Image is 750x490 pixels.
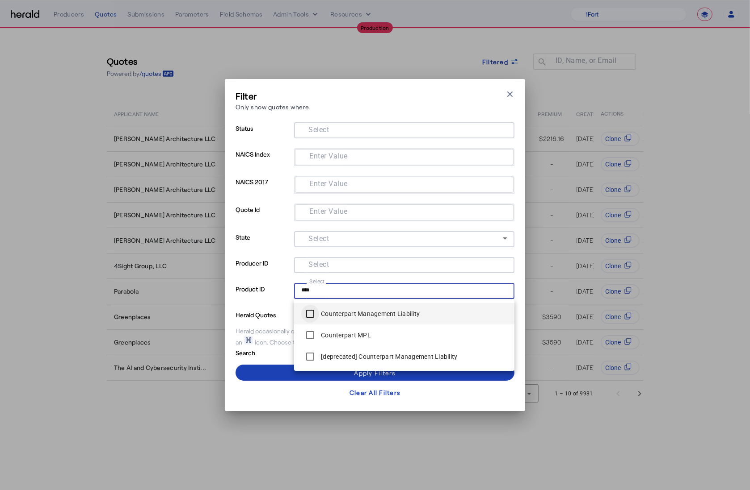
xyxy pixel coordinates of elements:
p: Quote Id [236,203,291,231]
mat-chip-grid: Selection [302,206,506,217]
div: Clear All Filters [350,388,400,397]
p: Only show quotes where [236,102,309,112]
mat-label: Select [308,235,329,243]
label: Counterpart MPL [319,331,371,340]
p: Herald Quotes [236,309,305,320]
label: Counterpart Management Liability [319,309,420,318]
mat-chip-grid: Selection [301,124,507,135]
p: Status [236,122,291,148]
label: [deprecated] Counterpart Management Liability [319,352,457,361]
mat-label: Enter Value [309,180,348,188]
mat-label: Enter Value [309,152,348,161]
div: Herald occasionally creates quotes on your behalf for testing purposes, which will be shown with ... [236,327,514,347]
p: State [236,231,291,257]
div: Apply Filters [354,368,396,378]
p: Producer ID [236,257,291,283]
button: Apply Filters [236,365,514,381]
mat-label: Select [308,126,329,134]
mat-chip-grid: Selection [302,151,506,162]
p: Product ID [236,283,291,309]
mat-chip-grid: Selection [301,259,507,270]
mat-chip-grid: Selection [301,285,507,295]
h3: Filter [236,90,309,102]
p: NAICS Index [236,148,291,176]
p: NAICS 2017 [236,176,291,203]
mat-label: Enter Value [309,208,348,216]
p: Search [236,347,305,357]
mat-label: Select [308,261,329,269]
mat-chip-grid: Selection [302,179,506,189]
mat-label: Select [309,278,325,285]
button: Clear All Filters [236,384,514,400]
